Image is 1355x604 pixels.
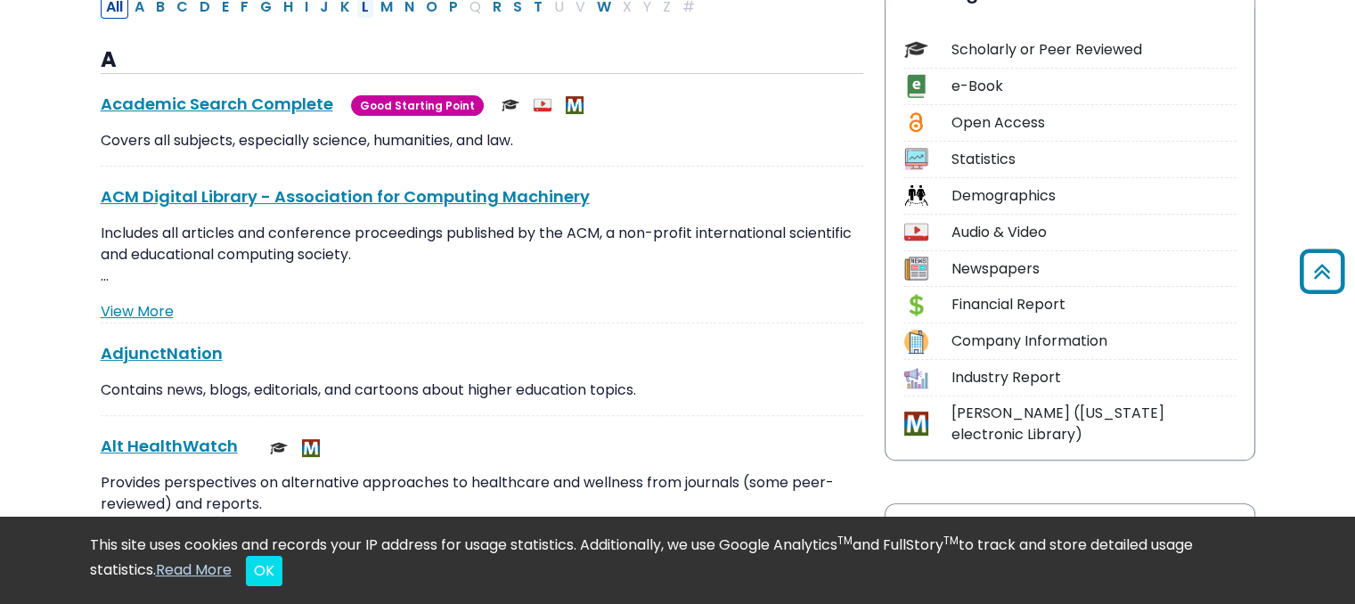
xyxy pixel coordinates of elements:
[101,342,223,364] a: AdjunctNation
[534,96,551,114] img: Audio & Video
[246,556,282,586] button: Close
[1294,257,1351,287] a: Back to Top
[904,412,928,436] img: Icon MeL (Michigan electronic Library)
[302,439,320,457] img: MeL (Michigan electronic Library)
[951,39,1237,61] div: Scholarly or Peer Reviewed
[951,258,1237,280] div: Newspapers
[904,74,928,98] img: Icon e-Book
[566,96,584,114] img: MeL (Michigan electronic Library)
[270,439,288,457] img: Scholarly or Peer Reviewed
[904,257,928,281] img: Icon Newspapers
[101,130,863,151] p: Covers all subjects, especially science, humanities, and law.
[904,330,928,354] img: Icon Company Information
[904,147,928,171] img: Icon Statistics
[951,403,1237,445] div: [PERSON_NAME] ([US_STATE] electronic Library)
[90,535,1266,586] div: This site uses cookies and records your IP address for usage statistics. Additionally, we use Goo...
[837,533,853,548] sup: TM
[101,301,174,322] a: View More
[904,184,928,208] img: Icon Demographics
[904,220,928,244] img: Icon Audio & Video
[502,96,519,114] img: Scholarly or Peer Reviewed
[101,472,863,515] p: Provides perspectives on alternative approaches to healthcare and wellness from journals (some pe...
[951,185,1237,207] div: Demographics
[905,110,927,135] img: Icon Open Access
[904,37,928,61] img: Icon Scholarly or Peer Reviewed
[101,93,333,115] a: Academic Search Complete
[886,504,1254,554] button: ScienceDirect
[904,366,928,390] img: Icon Industry Report
[951,76,1237,97] div: e-Book
[951,112,1237,134] div: Open Access
[904,293,928,317] img: Icon Financial Report
[351,95,484,116] span: Good Starting Point
[101,47,863,74] h3: A
[951,367,1237,388] div: Industry Report
[951,331,1237,352] div: Company Information
[943,533,959,548] sup: TM
[156,559,232,580] a: Read More
[101,223,863,287] p: Includes all articles and conference proceedings published by the ACM, a non-profit international...
[951,294,1237,315] div: Financial Report
[951,149,1237,170] div: Statistics
[101,185,590,208] a: ACM Digital Library - Association for Computing Machinery
[101,380,863,401] p: Contains news, blogs, editorials, and cartoons about higher education topics.
[951,222,1237,243] div: Audio & Video
[101,435,238,457] a: Alt HealthWatch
